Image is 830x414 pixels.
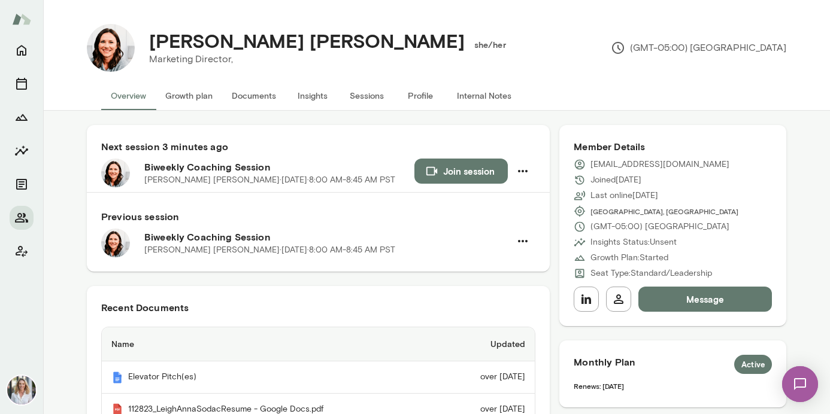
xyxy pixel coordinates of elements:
p: Joined [DATE] [590,174,641,186]
button: Documents [222,81,286,110]
p: [PERSON_NAME] [PERSON_NAME] · [DATE] · 8:00 AM-8:45 AM PST [144,174,395,186]
button: Sessions [10,72,34,96]
span: Active [734,359,772,371]
button: Insights [286,81,340,110]
button: Documents [10,172,34,196]
p: [PERSON_NAME] [PERSON_NAME] · [DATE] · 8:00 AM-8:45 AM PST [144,244,395,256]
h6: Next session 3 minutes ago [101,139,535,154]
p: (GMT-05:00) [GEOGRAPHIC_DATA] [590,221,729,233]
h6: Recent Documents [101,300,535,315]
p: Seat Type: Standard/Leadership [590,267,712,279]
span: Renews: [DATE] [574,382,624,390]
img: Mento | Coaching sessions [111,372,123,383]
button: Home [10,38,34,62]
p: Growth Plan: Started [590,252,668,264]
p: Last online [DATE] [590,190,658,202]
button: Sessions [340,81,393,110]
img: Mento [12,8,31,31]
p: (GMT-05:00) [GEOGRAPHIC_DATA] [611,41,786,55]
h6: Member Details [574,139,772,154]
th: Updated [441,327,535,361]
button: Overview [101,81,156,110]
th: Elevator Pitch(es) [102,361,441,394]
button: Growth plan [156,81,222,110]
h6: she/her [474,39,506,51]
button: Profile [393,81,447,110]
h6: Biweekly Coaching Session [144,160,414,174]
button: Client app [10,239,34,263]
button: Join session [414,159,508,184]
button: Growth Plan [10,105,34,129]
button: Message [638,287,772,312]
h4: [PERSON_NAME] [PERSON_NAME] [149,29,465,52]
p: Marketing Director, [149,52,496,66]
h6: Monthly Plan [574,355,772,374]
th: Name [102,327,441,361]
h6: Biweekly Coaching Session [144,230,510,244]
span: [GEOGRAPHIC_DATA], [GEOGRAPHIC_DATA] [590,206,738,216]
p: [EMAIL_ADDRESS][DOMAIN_NAME] [590,159,729,171]
img: Leigh Anna Sodac [87,24,135,72]
p: Insights Status: Unsent [590,236,677,248]
button: Members [10,206,34,230]
td: over [DATE] [441,361,535,394]
button: Insights [10,139,34,163]
h6: Previous session [101,209,535,224]
img: Jennifer Palazzo [7,376,36,404]
button: Internal Notes [447,81,521,110]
